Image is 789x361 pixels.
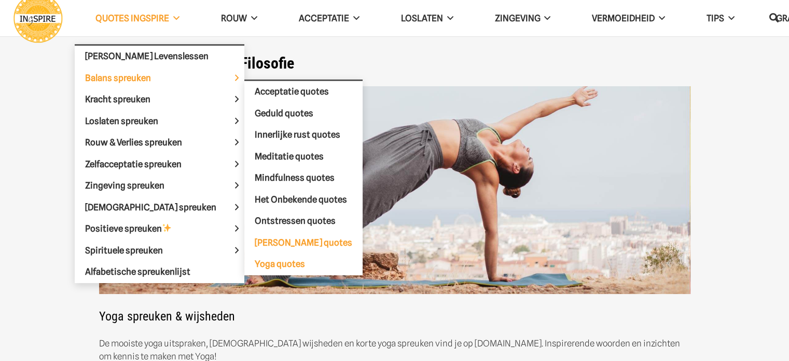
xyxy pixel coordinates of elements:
[255,216,336,226] span: Ontstressen quotes
[244,146,363,168] a: Meditatie quotes
[85,202,234,212] span: [DEMOGRAPHIC_DATA] spreuken
[95,13,169,23] span: QUOTES INGSPIRE
[707,13,724,23] span: TIPS
[99,86,690,324] h2: Yoga spreuken & wijsheden
[200,5,278,32] a: ROUW
[255,108,313,118] span: Geduld quotes
[85,180,182,191] span: Zingeving spreuken
[75,239,244,261] a: Spirituele spreuken
[162,223,171,232] img: ✨
[255,86,329,97] span: Acceptatie quotes
[221,13,247,23] span: ROUW
[75,46,244,68] a: [PERSON_NAME] Levenslessen
[255,129,340,140] span: Innerlijke rust quotes
[85,245,181,255] span: Spirituele spreuken
[244,232,363,254] a: [PERSON_NAME] quotes
[85,94,168,104] span: Kracht spreuken
[244,167,363,189] a: Mindfulness quotes
[85,266,190,277] span: Alfabetische spreukenlijst
[75,153,244,175] a: Zelfacceptatie spreuken
[764,6,784,31] a: Zoeken
[75,67,244,89] a: Balans spreuken
[380,5,474,32] a: Loslaten
[75,110,244,132] a: Loslaten spreuken
[75,218,244,240] a: Positieve spreuken✨
[244,253,363,275] a: Yoga quotes
[255,237,352,248] span: [PERSON_NAME] quotes
[85,223,189,234] span: Positieve spreuken
[299,13,349,23] span: Acceptatie
[255,172,335,183] span: Mindfulness quotes
[85,158,199,169] span: Zelfacceptatie spreuken
[99,54,690,73] h1: Wijsheden uit de Yoga Filosofie
[244,81,363,103] a: Acceptatie quotes
[244,103,363,125] a: Geduld quotes
[75,196,244,218] a: [DEMOGRAPHIC_DATA] spreuken
[85,115,176,126] span: Loslaten spreuken
[278,5,380,32] a: Acceptatie
[571,5,686,32] a: VERMOEIDHEID
[75,5,200,32] a: QUOTES INGSPIRE
[85,137,200,148] span: Rouw & Verlies spreuken
[75,175,244,197] a: Zingeving spreuken
[255,194,347,205] span: Het Onbekende quotes
[75,261,244,283] a: Alfabetische spreukenlijst
[99,86,690,295] img: Yoga en mindfulness uitspraken voor elke dag! - de mooiste yoga spreuken van ingspire.nl
[474,5,571,32] a: Zingeving
[494,13,540,23] span: Zingeving
[401,13,443,23] span: Loslaten
[244,210,363,232] a: Ontstressen quotes
[255,259,305,269] span: Yoga quotes
[244,189,363,211] a: Het Onbekende quotes
[75,132,244,154] a: Rouw & Verlies spreuken
[686,5,755,32] a: TIPS
[592,13,655,23] span: VERMOEIDHEID
[75,89,244,111] a: Kracht spreuken
[85,72,169,83] span: Balans spreuken
[85,51,209,61] span: [PERSON_NAME] Levenslessen
[244,124,363,146] a: Innerlijke rust quotes
[255,151,324,162] span: Meditatie quotes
